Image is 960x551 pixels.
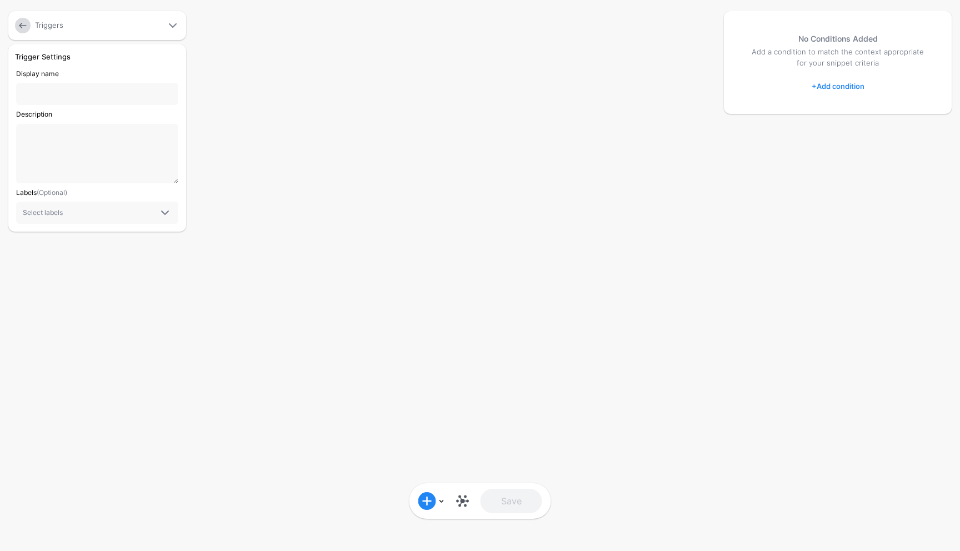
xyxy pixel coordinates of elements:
div: Trigger Settings [11,51,184,62]
span: + [812,82,817,91]
label: Labels [16,188,67,197]
a: Add condition [812,77,864,95]
p: Add a condition to match the context appropriate for your snippet criteria [746,47,929,69]
span: Select labels [23,208,63,217]
span: (Optional) [37,188,67,197]
a: Triggers [35,21,63,29]
h5: No Conditions Added [746,33,929,44]
label: Description [16,109,52,119]
label: Display name [16,69,59,78]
